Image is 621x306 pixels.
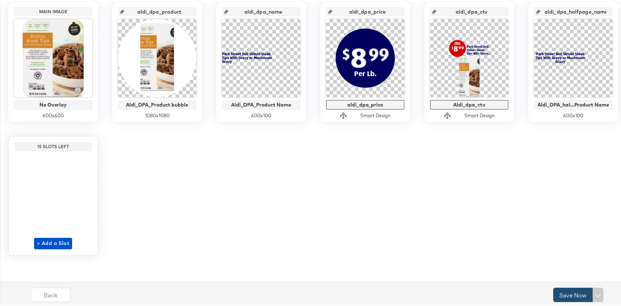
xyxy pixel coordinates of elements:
[34,236,72,248] button: + Add a Slot
[222,111,300,118] div: 600 x 100
[328,100,403,106] div: aldi_dpa_price
[14,111,92,118] div: 600 x 600
[118,111,196,118] div: 1080 x 1080
[534,111,612,118] div: 600 x 100
[16,8,90,13] div: Main Image
[464,111,495,118] div: Smart Design
[120,100,194,106] div: Aldi_DPA_Product bubble
[224,100,298,106] div: Aldi_DPA_Product Name
[360,111,391,118] div: Smart Design
[553,286,593,301] button: Save Now
[31,286,70,301] button: Back
[536,100,611,106] div: Aldi_DPA_hal...Product Name
[37,237,69,246] span: + Add a Slot
[16,100,90,106] div: No Overlay
[432,100,507,106] div: Aldi_dpa_ctv
[17,142,90,148] div: 15 Slots Left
